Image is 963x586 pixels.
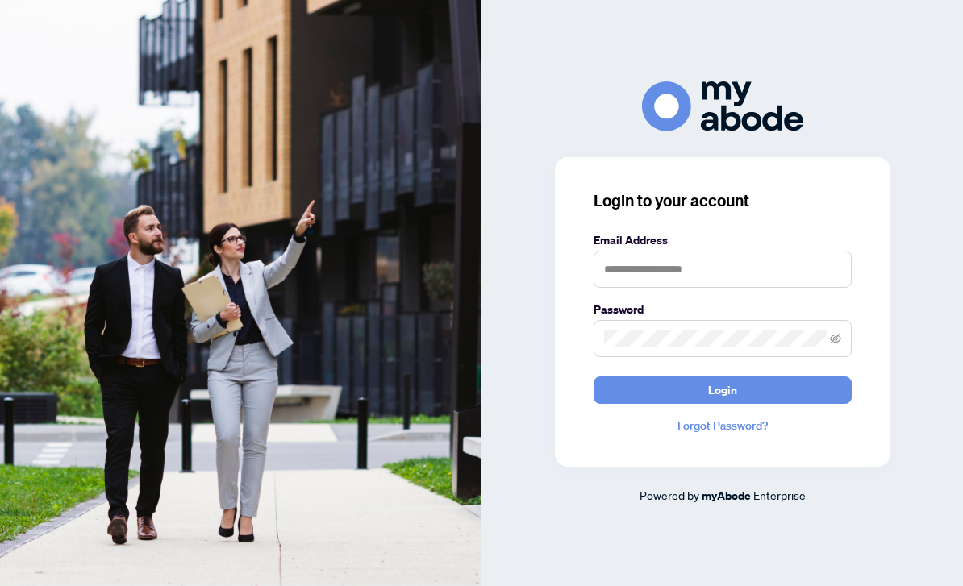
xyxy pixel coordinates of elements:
span: Powered by [640,488,699,502]
a: myAbode [702,487,751,505]
span: Enterprise [753,488,806,502]
label: Password [594,301,852,318]
h3: Login to your account [594,189,852,212]
a: Forgot Password? [594,417,852,434]
img: ma-logo [642,81,803,131]
button: Login [594,376,852,404]
label: Email Address [594,231,852,249]
span: eye-invisible [830,333,841,344]
span: Login [708,377,737,403]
